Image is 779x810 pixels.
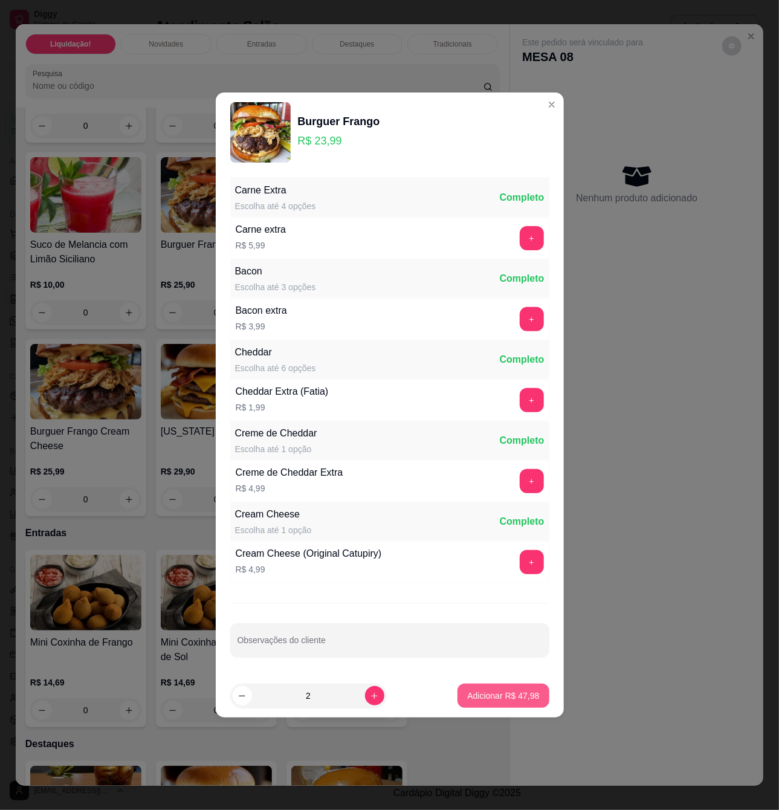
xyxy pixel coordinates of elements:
div: Escolha até 1 opção [235,524,312,536]
p: R$ 5,99 [236,239,286,251]
button: Close [542,95,561,114]
p: R$ 4,99 [236,482,343,494]
p: R$ 1,99 [236,401,329,413]
div: Escolha até 1 opção [235,443,317,455]
button: add [520,226,544,250]
p: R$ 3,99 [236,320,287,332]
p: R$ 4,99 [236,563,382,575]
button: add [520,388,544,412]
input: Observações do cliente [238,639,542,651]
div: Completo [500,433,545,448]
div: Creme de Cheddar Extra [236,465,343,480]
div: Cream Cheese [235,507,312,522]
button: increase-product-quantity [365,686,384,705]
div: Escolha até 6 opções [235,362,316,374]
div: Bacon extra [236,303,287,318]
div: Carne extra [236,222,286,237]
button: decrease-product-quantity [233,686,252,705]
button: add [520,469,544,493]
div: Burguer Frango [298,113,380,130]
div: Bacon [235,264,316,279]
div: Cream Cheese (Original Catupiry) [236,546,382,561]
div: Completo [500,190,545,205]
img: product-image [230,102,291,163]
div: Completo [500,514,545,529]
div: Cheddar [235,345,316,360]
div: Completo [500,271,545,286]
div: Creme de Cheddar [235,426,317,441]
p: R$ 23,99 [298,132,380,149]
div: Cheddar Extra (Fatia) [236,384,329,399]
div: Completo [500,352,545,367]
button: Adicionar R$ 47,98 [457,684,549,708]
div: Carne Extra [235,183,316,198]
button: add [520,307,544,331]
button: add [520,550,544,574]
div: Escolha até 3 opções [235,281,316,293]
p: Adicionar R$ 47,98 [467,690,539,702]
div: Escolha até 4 opções [235,200,316,212]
